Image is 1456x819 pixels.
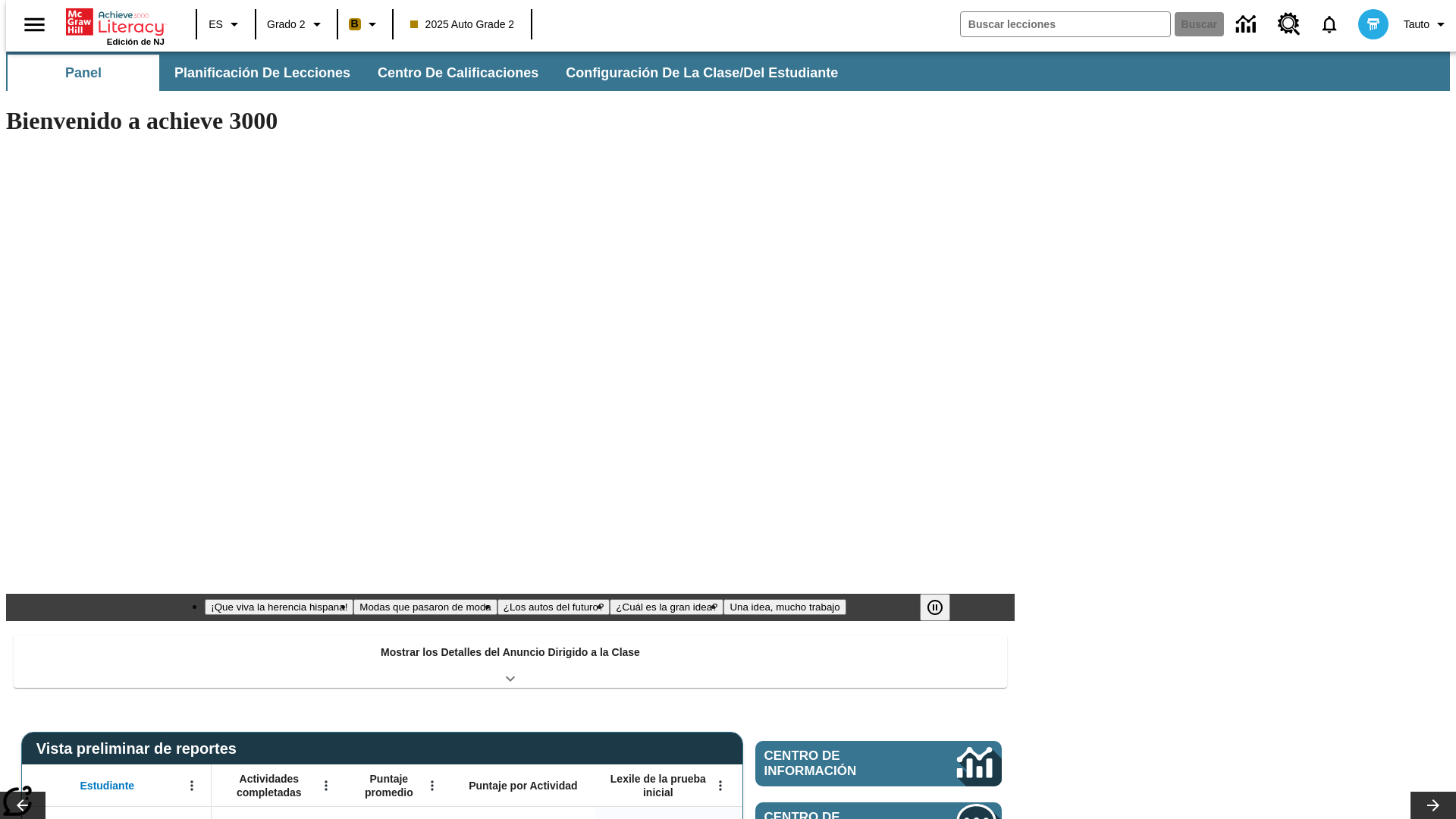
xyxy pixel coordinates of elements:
[180,774,203,797] button: Abrir menú
[66,5,165,46] div: Portada
[603,772,714,799] span: Lexile de la prueba inicial
[12,2,57,47] button: Abrir el menú lateral
[107,37,165,46] span: Edición de NJ
[353,599,497,615] button: Diapositiva 2 Modas que pasaron de moda
[554,55,850,91] button: Configuración de la clase/del estudiante
[353,772,425,799] span: Puntaje promedio
[410,17,515,33] span: 2025 Auto Grade 2
[723,599,846,615] button: Diapositiva 5 Una idea, mucho trabajo
[66,7,165,37] a: Portada
[6,107,1015,135] h1: Bienvenido a achieve 3000
[162,55,362,91] button: Planificación de lecciones
[202,11,250,38] button: Lenguaje: ES, Selecciona un idioma
[381,645,640,661] p: Mostrar los Detalles del Anuncio Dirigido a la Clase
[1398,11,1456,38] button: Perfil/Configuración
[1227,4,1269,45] a: Centro de información
[469,779,577,792] span: Puntaje por Actividad
[1269,4,1310,45] a: Centro de recursos, Se abrirá en una pestaña nueva.
[80,779,135,792] span: Estudiante
[8,55,159,91] button: Panel
[709,774,732,797] button: Abrir menú
[421,774,444,797] button: Abrir menú
[764,748,906,779] span: Centro de información
[14,635,1007,688] div: Mostrar los Detalles del Anuncio Dirigido a la Clase
[36,740,244,758] span: Vista preliminar de reportes
[1410,792,1456,819] button: Carrusel de lecciones, seguir
[366,55,551,91] button: Centro de calificaciones
[961,12,1170,36] input: Buscar campo
[219,772,319,799] span: Actividades completadas
[209,17,223,33] span: ES
[267,17,306,33] span: Grado 2
[205,599,353,615] button: Diapositiva 1 ¡Que viva la herencia hispana!
[497,599,610,615] button: Diapositiva 3 ¿Los autos del futuro?
[920,594,965,621] div: Pausar
[1358,9,1389,39] img: avatar image
[351,14,359,33] span: B
[1349,5,1398,44] button: Escoja un nuevo avatar
[1310,5,1349,44] a: Notificaciones
[315,774,337,797] button: Abrir menú
[6,55,852,91] div: Subbarra de navegación
[1404,17,1429,33] span: Tauto
[755,741,1002,786] a: Centro de información
[6,52,1450,91] div: Subbarra de navegación
[261,11,332,38] button: Grado: Grado 2, Elige un grado
[343,11,388,38] button: Boost El color de la clase es anaranjado claro. Cambiar el color de la clase.
[610,599,723,615] button: Diapositiva 4 ¿Cuál es la gran idea?
[920,594,950,621] button: Pausar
